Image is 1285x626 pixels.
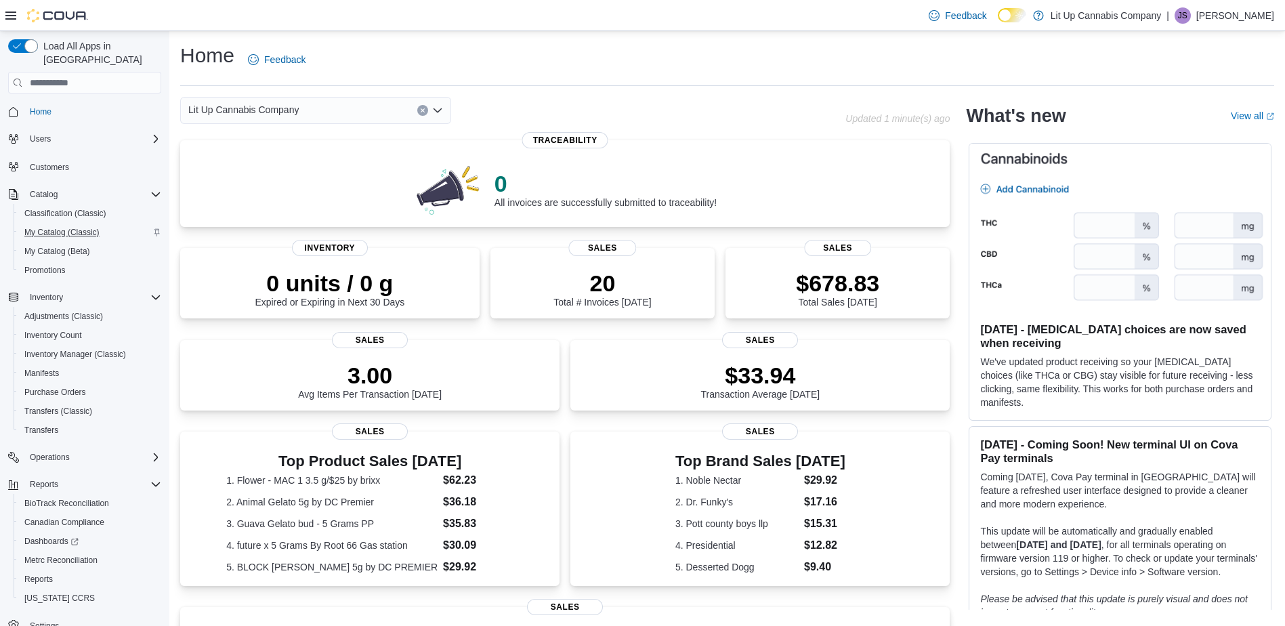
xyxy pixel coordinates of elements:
a: Reports [19,571,58,587]
span: Classification (Classic) [19,205,161,222]
span: Washington CCRS [19,590,161,606]
div: Total # Invoices [DATE] [553,270,651,308]
button: Classification (Classic) [14,204,167,223]
dt: 2. Dr. Funky's [675,495,799,509]
button: My Catalog (Classic) [14,223,167,242]
dt: 4. future x 5 Grams By Root 66 Gas station [226,539,438,552]
dd: $29.92 [443,559,513,575]
img: 0 [413,162,484,216]
button: Operations [24,449,75,465]
button: BioTrack Reconciliation [14,494,167,513]
span: BioTrack Reconciliation [19,495,161,512]
span: BioTrack Reconciliation [24,498,109,509]
span: Home [24,103,161,120]
button: Reports [3,475,167,494]
span: Manifests [19,365,161,381]
span: Reports [30,479,58,490]
span: Feedback [945,9,986,22]
em: Please be advised that this update is purely visual and does not impact payment functionality. [980,593,1248,618]
span: Sales [804,240,871,256]
span: Inventory Count [24,330,82,341]
button: Catalog [3,185,167,204]
h3: Top Product Sales [DATE] [226,453,513,469]
a: Promotions [19,262,71,278]
span: Transfers (Classic) [24,406,92,417]
span: Sales [332,332,408,348]
p: We've updated product receiving so your [MEDICAL_DATA] choices (like THCa or CBG) stay visible fo... [980,355,1260,409]
span: Promotions [19,262,161,278]
span: My Catalog (Classic) [19,224,161,241]
span: Load All Apps in [GEOGRAPHIC_DATA] [38,39,161,66]
span: Inventory Manager (Classic) [19,346,161,362]
a: My Catalog (Beta) [19,243,96,259]
button: Inventory Count [14,326,167,345]
span: Inventory Manager (Classic) [24,349,126,360]
button: Home [3,102,167,121]
span: Feedback [264,53,306,66]
button: Inventory Manager (Classic) [14,345,167,364]
h3: [DATE] - Coming Soon! New terminal UI on Cova Pay terminals [980,438,1260,465]
button: Open list of options [432,105,443,116]
a: Transfers (Classic) [19,403,98,419]
button: Clear input [417,105,428,116]
h2: What's new [966,105,1066,127]
a: Feedback [243,46,311,73]
span: Lit Up Cannabis Company [188,102,299,118]
a: Dashboards [19,533,84,549]
span: Customers [30,162,69,173]
a: Classification (Classic) [19,205,112,222]
p: $33.94 [701,362,820,389]
button: Users [3,129,167,148]
p: 20 [553,270,651,297]
a: [US_STATE] CCRS [19,590,100,606]
div: Transaction Average [DATE] [701,362,820,400]
dd: $30.09 [443,537,513,554]
input: Dark Mode [998,8,1026,22]
span: Sales [569,240,636,256]
span: Dashboards [24,536,79,547]
dd: $15.31 [804,516,845,532]
span: Operations [24,449,161,465]
div: Total Sales [DATE] [796,270,879,308]
span: My Catalog (Classic) [24,227,100,238]
a: Manifests [19,365,64,381]
span: Transfers (Classic) [19,403,161,419]
span: Manifests [24,368,59,379]
a: Purchase Orders [19,384,91,400]
button: Reports [24,476,64,493]
span: Users [24,131,161,147]
span: Users [30,133,51,144]
span: Canadian Compliance [19,514,161,530]
dd: $62.23 [443,472,513,488]
span: Canadian Compliance [24,517,104,528]
span: Home [30,106,51,117]
dd: $17.16 [804,494,845,510]
h3: [DATE] - [MEDICAL_DATA] choices are now saved when receiving [980,322,1260,350]
span: Metrc Reconciliation [19,552,161,568]
a: Customers [24,159,75,175]
button: Adjustments (Classic) [14,307,167,326]
p: $678.83 [796,270,879,297]
p: This update will be automatically and gradually enabled between , for all terminals operating on ... [980,524,1260,579]
a: Transfers [19,422,64,438]
div: Avg Items Per Transaction [DATE] [298,362,442,400]
dd: $12.82 [804,537,845,554]
svg: External link [1266,112,1274,121]
dt: 3. Guava Gelato bud - 5 Grams PP [226,517,438,530]
button: Operations [3,448,167,467]
dt: 4. Presidential [675,539,799,552]
a: My Catalog (Classic) [19,224,105,241]
span: Purchase Orders [19,384,161,400]
span: Metrc Reconciliation [24,555,98,566]
span: Classification (Classic) [24,208,106,219]
button: Reports [14,570,167,589]
span: [US_STATE] CCRS [24,593,95,604]
span: Inventory [292,240,368,256]
a: Inventory Count [19,327,87,343]
a: Feedback [923,2,992,29]
span: Reports [24,574,53,585]
span: Dashboards [19,533,161,549]
button: [US_STATE] CCRS [14,589,167,608]
div: Expired or Expiring in Next 30 Days [255,270,404,308]
p: 3.00 [298,362,442,389]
